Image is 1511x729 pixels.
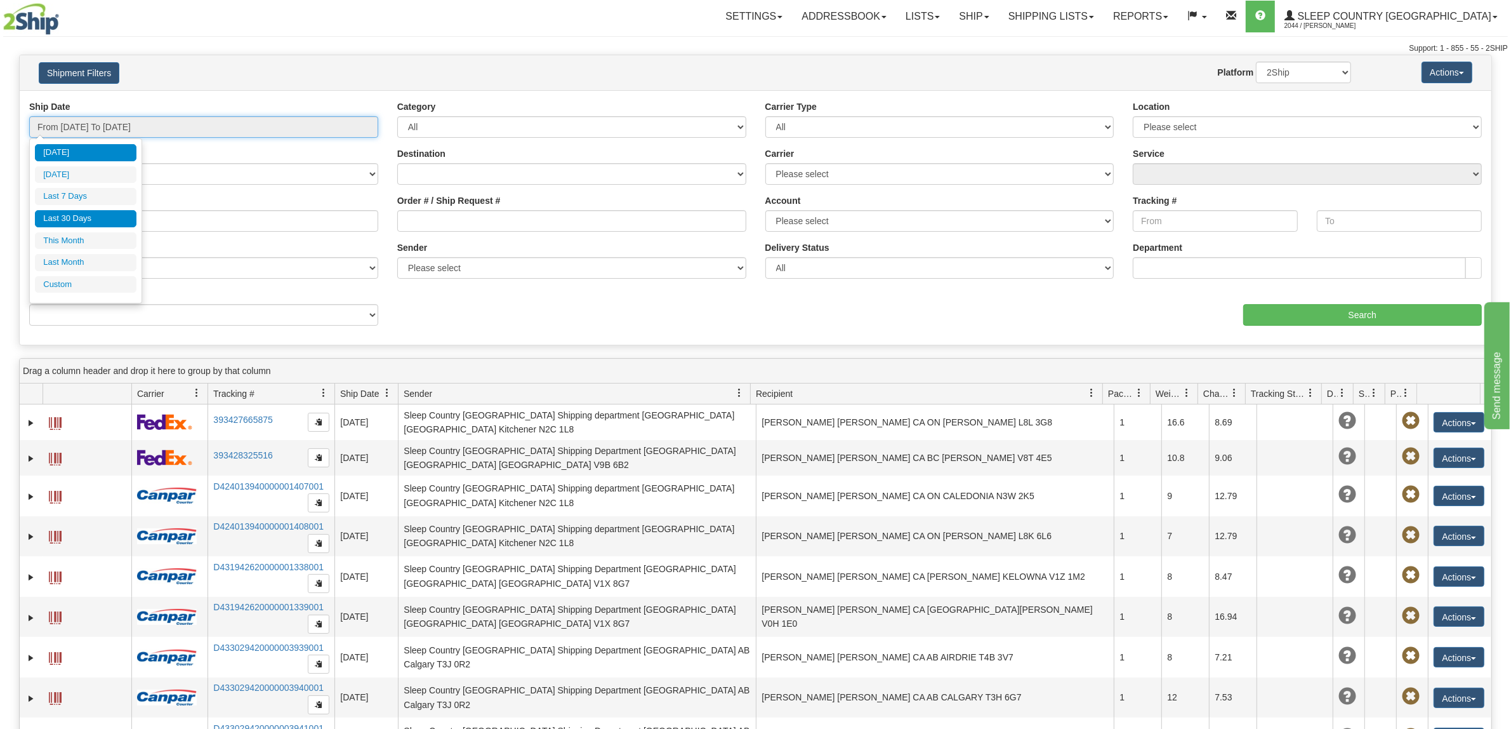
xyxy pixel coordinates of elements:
span: Packages [1108,387,1135,400]
td: [DATE] [334,440,398,476]
a: Label [49,485,62,505]
span: Unknown [1338,412,1356,430]
label: Tracking # [1133,194,1177,207]
td: Sleep Country [GEOGRAPHIC_DATA] Shipping Department [GEOGRAPHIC_DATA] [GEOGRAPHIC_DATA] [GEOGRAPH... [398,556,756,597]
td: 12.79 [1209,516,1257,557]
button: Copy to clipboard [308,493,329,512]
img: 2 - FedEx Express® [137,414,192,430]
a: Label [49,411,62,432]
input: Search [1243,304,1482,326]
a: Label [49,686,62,707]
td: 1 [1114,597,1161,638]
label: Sender [397,241,427,254]
td: 10.8 [1161,440,1209,476]
label: Department [1133,241,1182,254]
td: [PERSON_NAME] [PERSON_NAME] CA [GEOGRAPHIC_DATA][PERSON_NAME] V0H 1E0 [756,597,1114,638]
a: Label [49,525,62,545]
span: Pickup Status [1390,387,1401,400]
label: Account [765,194,801,207]
td: 7.21 [1209,637,1257,678]
td: Sleep Country [GEOGRAPHIC_DATA] Shipping Department [GEOGRAPHIC_DATA] AB Calgary T3J 0R2 [398,637,756,678]
li: This Month [35,232,136,250]
a: Shipping lists [999,1,1104,32]
td: Sleep Country [GEOGRAPHIC_DATA] Shipping Department [GEOGRAPHIC_DATA] [GEOGRAPHIC_DATA] [GEOGRAPH... [398,440,756,476]
button: Copy to clipboard [308,655,329,674]
a: Lists [896,1,949,32]
button: Actions [1434,688,1484,708]
button: Actions [1434,412,1484,432]
input: To [1317,210,1482,232]
span: Carrier [137,387,164,400]
td: Sleep Country [GEOGRAPHIC_DATA] Shipping department [GEOGRAPHIC_DATA] [GEOGRAPHIC_DATA] Kitchener... [398,405,756,440]
label: Order # / Ship Request # [397,194,501,207]
td: 7.53 [1209,678,1257,718]
td: [PERSON_NAME] [PERSON_NAME] CA AB AIRDRIE T4B 3V7 [756,637,1114,678]
button: Copy to clipboard [308,448,329,467]
label: Service [1133,147,1165,160]
button: Copy to clipboard [308,534,329,553]
label: Carrier [765,147,795,160]
a: Expand [25,571,37,584]
span: Delivery Status [1327,387,1338,400]
a: Weight filter column settings [1176,382,1198,404]
a: Delivery Status filter column settings [1331,382,1353,404]
img: 14 - Canpar [137,568,197,584]
span: Ship Date [340,387,379,400]
span: Unknown [1338,486,1356,504]
a: Ship Date filter column settings [376,382,398,404]
a: Reports [1104,1,1178,32]
span: Tracking # [213,387,254,400]
a: Recipient filter column settings [1081,382,1102,404]
td: Sleep Country [GEOGRAPHIC_DATA] Shipping department [GEOGRAPHIC_DATA] [GEOGRAPHIC_DATA] Kitchener... [398,476,756,516]
a: Tracking Status filter column settings [1300,382,1321,404]
td: 8 [1161,597,1209,638]
a: Sleep Country [GEOGRAPHIC_DATA] 2044 / [PERSON_NAME] [1275,1,1507,32]
a: Expand [25,452,37,465]
button: Copy to clipboard [308,615,329,634]
td: Sleep Country [GEOGRAPHIC_DATA] Shipping Department [GEOGRAPHIC_DATA] [GEOGRAPHIC_DATA] [GEOGRAPH... [398,597,756,638]
span: 2044 / [PERSON_NAME] [1284,20,1380,32]
td: 12 [1161,678,1209,718]
td: 1 [1114,637,1161,678]
td: 8 [1161,556,1209,597]
a: Addressbook [792,1,896,32]
img: 14 - Canpar [137,528,197,544]
iframe: chat widget [1482,300,1510,429]
a: Charge filter column settings [1224,382,1245,404]
img: 14 - Canpar [137,690,197,706]
a: Label [49,646,62,667]
li: Custom [35,276,136,293]
td: 1 [1114,440,1161,476]
li: [DATE] [35,166,136,184]
td: 9.06 [1209,440,1257,476]
a: Pickup Status filter column settings [1395,382,1416,404]
div: grid grouping header [20,359,1491,384]
a: D433029420000003939001 [213,643,324,653]
a: Expand [25,417,37,429]
td: 1 [1114,516,1161,557]
li: Last 7 Days [35,188,136,205]
td: 16.6 [1161,405,1209,440]
a: Label [49,606,62,626]
label: Category [397,100,436,113]
a: D424013940000001408001 [213,521,324,532]
button: Actions [1422,62,1472,83]
span: Pickup Not Assigned [1402,647,1420,665]
button: Actions [1434,606,1484,627]
button: Actions [1434,566,1484,587]
td: 9 [1161,476,1209,516]
span: Pickup Not Assigned [1402,486,1420,504]
td: 1 [1114,405,1161,440]
li: [DATE] [35,144,136,161]
button: Copy to clipboard [308,413,329,432]
td: [PERSON_NAME] [PERSON_NAME] CA ON CALEDONIA N3W 2K5 [756,476,1114,516]
td: [DATE] [334,516,398,557]
img: 14 - Canpar [137,650,197,665]
a: 393427665875 [213,415,272,425]
td: 7 [1161,516,1209,557]
span: Charge [1203,387,1230,400]
td: 1 [1114,476,1161,516]
span: Sleep Country [GEOGRAPHIC_DATA] [1295,11,1491,22]
button: Shipment Filters [39,62,119,84]
a: D424013940000001407001 [213,481,324,492]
